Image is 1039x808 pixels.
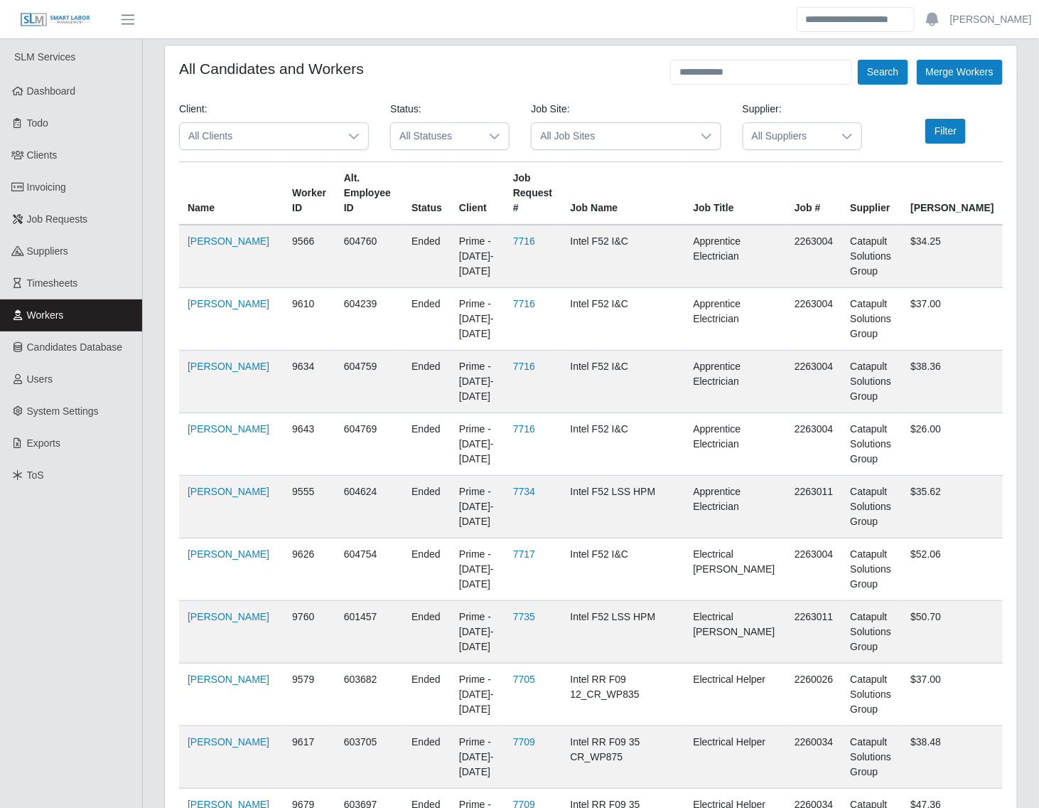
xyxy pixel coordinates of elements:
span: All Clients [180,123,340,149]
td: 9566 [284,225,335,288]
td: Catapult Solutions Group [842,225,903,288]
th: Job Request # [505,162,562,225]
td: $52.06 [902,538,1003,601]
td: Intel F52 LSS HPM [562,476,685,538]
td: ended [403,601,451,664]
td: Intel RR F09 12_CR_WP835 [562,664,685,726]
th: Job Title [684,162,786,225]
a: [PERSON_NAME] [188,423,269,435]
a: [PERSON_NAME] [188,674,269,685]
label: Supplier: [743,102,782,117]
img: SLM Logo [20,12,91,28]
td: Catapult Solutions Group [842,726,903,789]
td: 2263004 [786,351,842,413]
span: Workers [27,309,64,321]
td: ended [403,538,451,601]
input: Search [797,7,915,32]
span: Dashboard [27,85,76,97]
td: Prime - [DATE]-[DATE] [451,225,505,288]
th: Name [179,162,284,225]
td: $35.62 [902,476,1003,538]
td: 604769 [335,413,403,476]
a: [PERSON_NAME] [188,235,269,247]
td: 2263004 [786,225,842,288]
label: Job Site: [531,102,569,117]
td: Electrical [PERSON_NAME] [684,601,786,664]
td: Intel RR F09 35 CR_WP875 [562,726,685,789]
td: $26.00 [902,413,1003,476]
td: 2260026 [786,664,842,726]
td: ended [403,476,451,538]
a: 7716 [513,235,535,247]
span: Exports [27,437,60,449]
span: Invoicing [27,181,66,193]
td: Electrical Helper [684,726,786,789]
a: 7705 [513,674,535,685]
td: $37.00 [902,664,1003,726]
td: 604760 [335,225,403,288]
button: Search [858,60,908,85]
td: Prime - [DATE]-[DATE] [451,288,505,351]
span: System Settings [27,405,99,417]
td: 604759 [335,351,403,413]
td: 9760 [284,601,335,664]
a: [PERSON_NAME] [188,736,269,748]
td: 2263011 [786,476,842,538]
span: Suppliers [27,245,68,257]
th: Job # [786,162,842,225]
td: Apprentice Electrician [684,288,786,351]
a: 7717 [513,548,535,560]
th: Supplier [842,162,903,225]
td: $38.48 [902,726,1003,789]
th: Alt. Employee ID [335,162,403,225]
td: ended [403,664,451,726]
label: Status: [390,102,421,117]
td: Catapult Solutions Group [842,351,903,413]
td: Intel F52 I&C [562,538,685,601]
th: Job Name [562,162,685,225]
label: Client: [179,102,208,117]
span: Timesheets [27,277,78,289]
td: Intel F52 I&C [562,351,685,413]
a: [PERSON_NAME] [188,548,269,560]
td: 2260034 [786,726,842,789]
th: Client [451,162,505,225]
a: [PERSON_NAME] [188,486,269,497]
td: 9617 [284,726,335,789]
span: All Statuses [391,123,480,149]
td: Apprentice Electrician [684,413,786,476]
button: Filter [925,119,966,144]
span: Users [27,373,53,385]
th: [PERSON_NAME] [902,162,1003,225]
button: Merge Workers [917,60,1003,85]
td: 9579 [284,664,335,726]
td: 603682 [335,664,403,726]
td: Catapult Solutions Group [842,664,903,726]
a: 7709 [513,736,535,748]
td: Catapult Solutions Group [842,413,903,476]
th: Status [403,162,451,225]
td: Intel F52 LSS HPM [562,601,685,664]
td: Prime - [DATE]-[DATE] [451,726,505,789]
td: ended [403,288,451,351]
span: ToS [27,469,44,481]
td: 9643 [284,413,335,476]
td: Prime - [DATE]-[DATE] [451,351,505,413]
td: Intel F52 I&C [562,225,685,288]
td: Catapult Solutions Group [842,538,903,601]
td: Intel F52 I&C [562,288,685,351]
td: Prime - [DATE]-[DATE] [451,413,505,476]
span: Job Requests [27,213,88,225]
span: Todo [27,117,48,129]
td: $34.25 [902,225,1003,288]
td: 604754 [335,538,403,601]
a: 7734 [513,486,535,497]
span: Candidates Database [27,341,123,353]
td: 604239 [335,288,403,351]
span: SLM Services [14,51,75,63]
td: 9555 [284,476,335,538]
td: Intel F52 I&C [562,413,685,476]
td: 2263011 [786,601,842,664]
td: Prime - [DATE]-[DATE] [451,476,505,538]
td: 9626 [284,538,335,601]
